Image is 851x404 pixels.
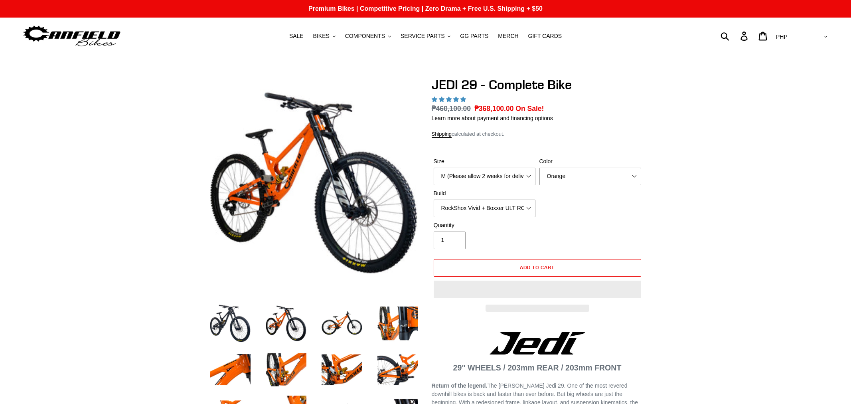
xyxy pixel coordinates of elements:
label: Color [539,157,641,166]
input: Search [725,27,745,45]
img: Load image into Gallery viewer, JEDI 29 - Complete Bike [376,301,420,345]
span: MERCH [498,33,518,40]
img: Load image into Gallery viewer, JEDI 29 - Complete Bike [376,348,420,392]
button: COMPONENTS [341,31,395,42]
span: GIFT CARDS [528,33,562,40]
button: Add to cart [434,259,641,277]
a: Learn more about payment and financing options [432,115,553,121]
span: SERVICE PARTS [401,33,444,40]
span: BIKES [313,33,330,40]
a: MERCH [494,31,522,42]
h1: JEDI 29 - Complete Bike [432,77,643,92]
button: BIKES [309,31,340,42]
span: ₱368,100.00 [474,105,514,113]
a: Shipping [432,131,452,138]
img: Load image into Gallery viewer, JEDI 29 - Complete Bike [264,301,308,345]
img: Load image into Gallery viewer, JEDI 29 - Complete Bike [208,348,252,392]
a: GIFT CARDS [524,31,566,42]
a: GG PARTS [456,31,492,42]
img: Canfield Bikes [22,24,122,49]
img: JEDI 29 - Complete Bike [210,79,418,287]
img: Load image into Gallery viewer, JEDI 29 - Complete Bike [320,348,364,392]
button: SERVICE PARTS [397,31,454,42]
img: Load image into Gallery viewer, JEDI 29 - Complete Bike [320,301,364,345]
span: GG PARTS [460,33,488,40]
span: COMPONENTS [345,33,385,40]
label: Build [434,189,535,198]
strong: 29" WHEELS / 203mm REAR / 203mm FRONT [453,363,622,372]
label: Quantity [434,221,535,230]
img: Load image into Gallery viewer, JEDI 29 - Complete Bike [264,348,308,392]
div: calculated at checkout. [432,130,643,138]
span: On Sale! [515,103,544,114]
span: Add to cart [520,264,555,270]
a: SALE [285,31,308,42]
img: Jedi Logo [490,332,585,354]
img: Load image into Gallery viewer, JEDI 29 - Complete Bike [208,301,252,345]
span: SALE [289,33,304,40]
span: 5.00 stars [432,96,468,103]
s: ₱460,100.00 [432,105,471,113]
label: Size [434,157,535,166]
strong: Return of the legend. [432,382,488,389]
